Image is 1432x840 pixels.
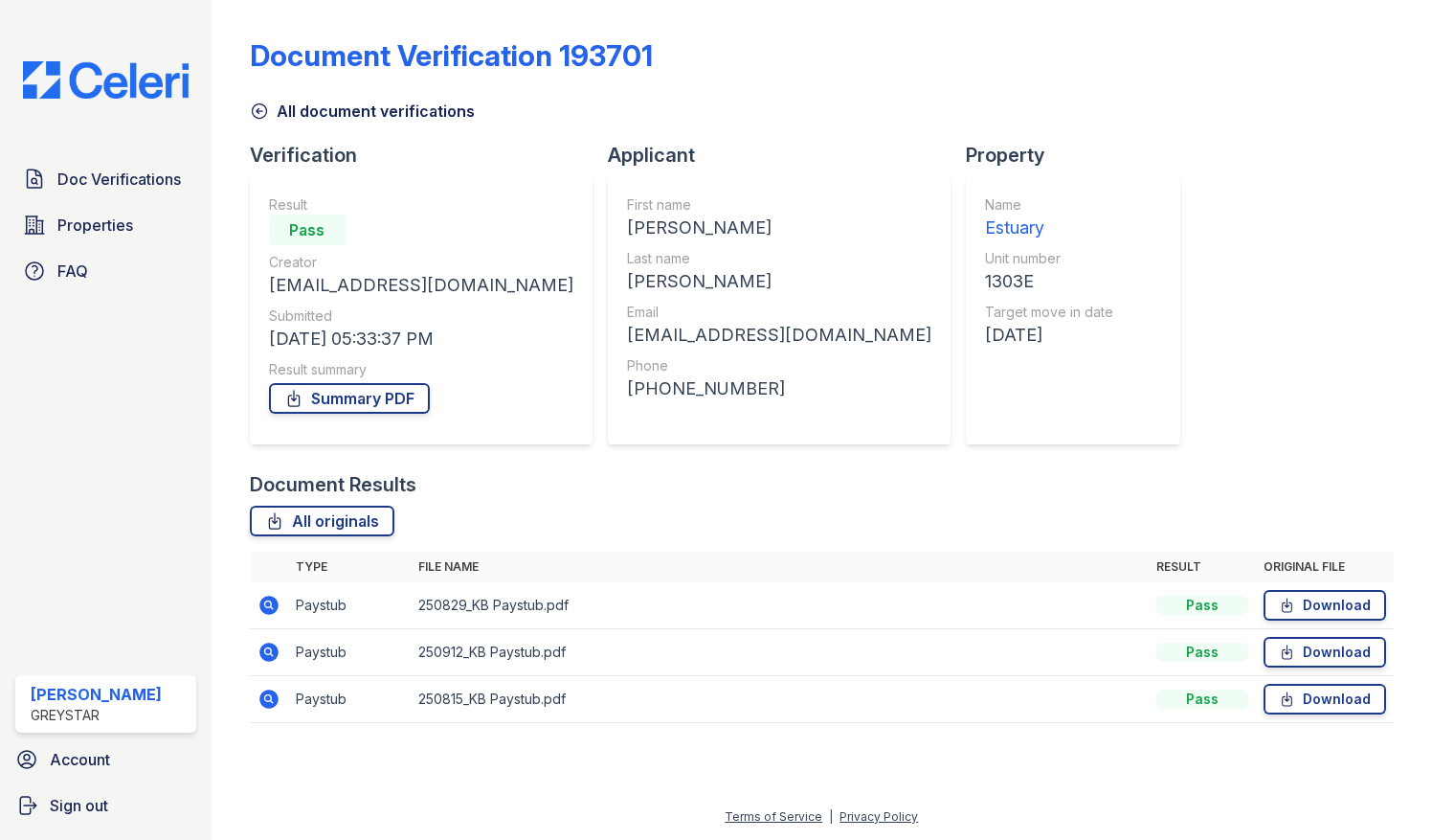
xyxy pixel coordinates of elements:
a: Properties [15,206,196,244]
div: [PHONE_NUMBER] [627,375,931,402]
img: CE_Logo_Blue-a8612792a0a2168367f1c8372b55b34899dd931a85d93a1a3d3e32e68fde9ad4.png [8,61,204,99]
div: Name [985,195,1113,215]
span: Properties [57,214,133,237]
a: Summary PDF [269,383,430,414]
div: Phone [627,356,931,375]
td: 250829_KB Paystub.pdf [411,582,1150,629]
td: 250912_KB Paystub.pdf [411,629,1150,676]
div: Applicant [608,142,966,169]
div: First name [627,195,931,215]
div: Greystar [31,706,162,725]
a: All document verifications [250,100,475,123]
td: 250815_KB Paystub.pdf [411,676,1150,723]
div: Target move in date [985,303,1113,322]
td: Paystub [288,629,411,676]
a: Download [1264,684,1386,715]
div: Pass [1156,643,1248,662]
div: Creator [269,253,573,272]
th: File name [411,552,1150,582]
th: Type [288,552,411,582]
div: Estuary [985,215,1113,241]
a: Account [8,740,204,779]
a: FAQ [15,252,196,290]
div: Result summary [269,360,573,379]
div: Email [627,303,931,322]
a: All originals [250,506,394,536]
div: Unit number [985,249,1113,268]
div: Document Verification 193701 [250,38,653,73]
div: 1303E [985,268,1113,295]
a: Doc Verifications [15,160,196,198]
div: Property [966,142,1196,169]
div: Result [269,195,573,215]
div: Document Results [250,471,416,498]
span: Account [50,748,110,771]
a: Download [1264,637,1386,668]
a: Terms of Service [725,809,822,824]
div: [DATE] [985,322,1113,349]
span: Sign out [50,794,108,817]
div: [DATE] 05:33:37 PM [269,326,573,352]
span: FAQ [57,260,88,283]
th: Result [1149,552,1256,582]
span: Doc Verifications [57,168,181,191]
div: [PERSON_NAME] [31,683,162,706]
div: [PERSON_NAME] [627,268,931,295]
div: Submitted [269,306,573,326]
iframe: chat widget [1352,763,1413,821]
div: Verification [250,142,608,169]
div: | [829,809,833,824]
div: Pass [1156,690,1248,709]
div: [EMAIL_ADDRESS][DOMAIN_NAME] [627,322,931,349]
div: Pass [1156,596,1248,615]
div: Last name [627,249,931,268]
div: [PERSON_NAME] [627,215,931,241]
div: Pass [269,215,346,245]
a: Sign out [8,786,204,825]
td: Paystub [288,676,411,723]
td: Paystub [288,582,411,629]
a: Privacy Policy [839,809,918,824]
th: Original file [1256,552,1394,582]
a: Download [1264,590,1386,621]
div: [EMAIL_ADDRESS][DOMAIN_NAME] [269,272,573,299]
a: Name Estuary [985,195,1113,241]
